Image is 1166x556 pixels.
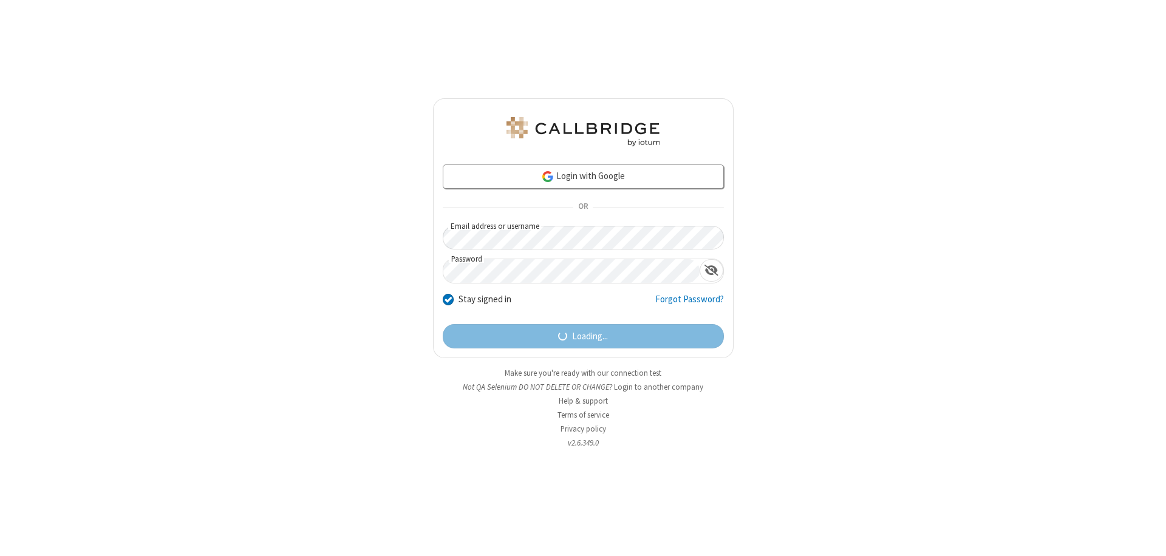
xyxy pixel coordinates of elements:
button: Loading... [443,324,724,348]
button: Login to another company [614,381,703,393]
a: Login with Google [443,164,724,189]
label: Stay signed in [459,293,511,307]
a: Make sure you're ready with our connection test [505,368,661,378]
input: Password [443,259,700,283]
a: Privacy policy [561,424,606,434]
li: v2.6.349.0 [433,437,734,449]
a: Help & support [559,396,608,406]
img: google-icon.png [541,170,554,183]
span: Loading... [572,330,608,344]
a: Terms of service [557,410,609,420]
input: Email address or username [443,226,724,249]
img: QA Selenium DO NOT DELETE OR CHANGE [504,117,662,146]
span: OR [573,199,593,216]
div: Show password [700,259,723,282]
li: Not QA Selenium DO NOT DELETE OR CHANGE? [433,381,734,393]
a: Forgot Password? [655,293,724,316]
